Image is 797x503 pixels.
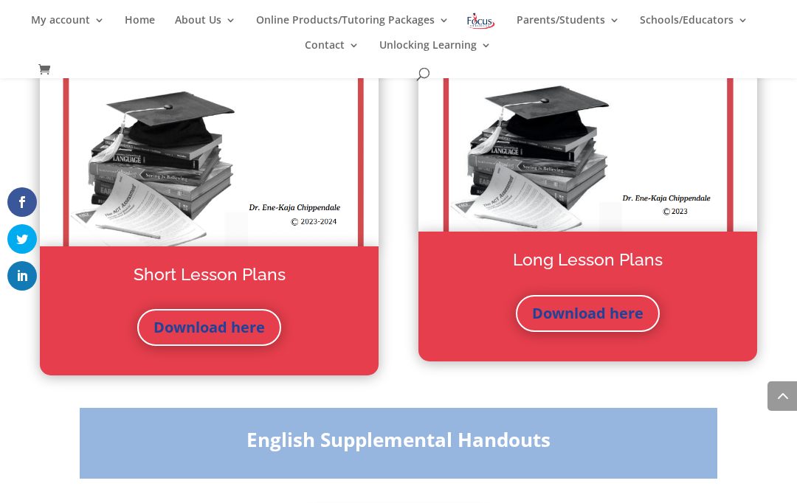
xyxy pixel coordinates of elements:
a: Parents/Students [517,15,620,40]
a: Contact [305,40,359,65]
a: Online Products/Tutoring Packages [256,15,449,40]
a: Schools/Educators [640,15,748,40]
a: Download here [137,309,281,346]
a: About Us [175,15,236,40]
a: Download here [516,295,660,332]
a: Unlocking Learning [379,40,491,65]
h2: Long Lesson Plans [448,247,728,280]
strong: English Supplemental Handouts [246,426,551,453]
a: Home [125,15,155,40]
img: Focus on Learning [466,10,497,32]
a: My account [31,15,105,40]
h2: Short Lesson Plans [69,262,349,295]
